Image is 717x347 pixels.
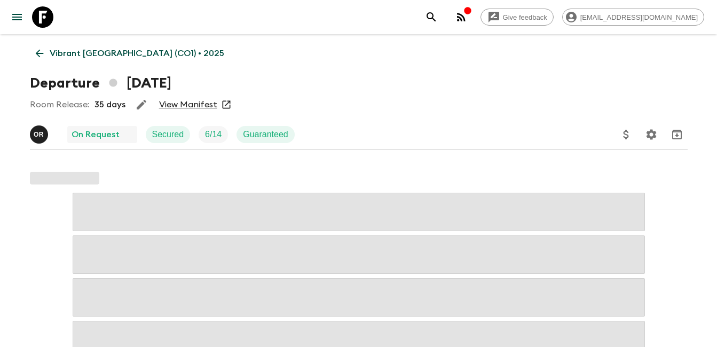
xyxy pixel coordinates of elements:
[480,9,554,26] a: Give feedback
[616,124,637,145] button: Update Price, Early Bird Discount and Costs
[72,128,120,141] p: On Request
[205,128,222,141] p: 6 / 14
[497,13,553,21] span: Give feedback
[152,128,184,141] p: Secured
[199,126,228,143] div: Trip Fill
[30,129,50,137] span: oscar Rincon
[30,43,230,64] a: Vibrant [GEOGRAPHIC_DATA] (CO1) • 2025
[641,124,662,145] button: Settings
[243,128,288,141] p: Guaranteed
[94,98,125,111] p: 35 days
[6,6,28,28] button: menu
[574,13,704,21] span: [EMAIL_ADDRESS][DOMAIN_NAME]
[666,124,688,145] button: Archive (Completed, Cancelled or Unsynced Departures only)
[30,125,50,144] button: oR
[146,126,191,143] div: Secured
[159,99,217,110] a: View Manifest
[34,130,44,139] p: o R
[30,98,89,111] p: Room Release:
[562,9,704,26] div: [EMAIL_ADDRESS][DOMAIN_NAME]
[421,6,442,28] button: search adventures
[30,73,171,94] h1: Departure [DATE]
[50,47,224,60] p: Vibrant [GEOGRAPHIC_DATA] (CO1) • 2025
